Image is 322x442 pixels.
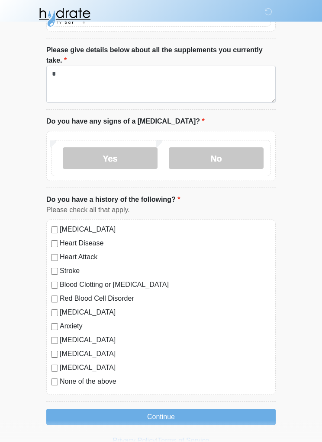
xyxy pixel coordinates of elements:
label: Please give details below about all the supplements you currently take. [46,45,276,66]
label: Yes [63,148,158,169]
input: Heart Disease [51,241,58,248]
input: Stroke [51,268,58,275]
input: None of the above [51,379,58,386]
input: [MEDICAL_DATA] [51,310,58,317]
input: [MEDICAL_DATA] [51,337,58,344]
label: Do you have a history of the following? [46,195,180,205]
label: No [169,148,264,169]
div: Please check all that apply. [46,205,276,216]
input: Blood Clotting or [MEDICAL_DATA] [51,282,58,289]
img: Hydrate IV Bar - Glendale Logo [38,6,91,28]
input: [MEDICAL_DATA] [51,365,58,372]
label: [MEDICAL_DATA] [60,363,271,373]
label: [MEDICAL_DATA] [60,349,271,359]
label: Heart Disease [60,238,271,249]
input: Anxiety [51,324,58,331]
label: Do you have any signs of a [MEDICAL_DATA]? [46,117,205,127]
label: Heart Attack [60,252,271,263]
label: None of the above [60,377,271,387]
label: [MEDICAL_DATA] [60,335,271,346]
input: [MEDICAL_DATA] [51,351,58,358]
label: Anxiety [60,321,271,332]
input: Red Blood Cell Disorder [51,296,58,303]
label: [MEDICAL_DATA] [60,308,271,318]
input: Heart Attack [51,254,58,261]
label: Stroke [60,266,271,277]
input: [MEDICAL_DATA] [51,227,58,234]
label: Blood Clotting or [MEDICAL_DATA] [60,280,271,290]
button: Continue [46,409,276,426]
label: Red Blood Cell Disorder [60,294,271,304]
label: [MEDICAL_DATA] [60,225,271,235]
